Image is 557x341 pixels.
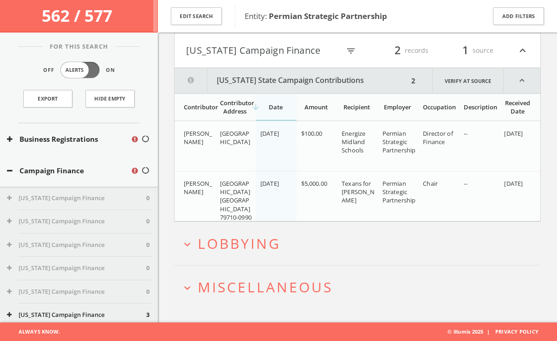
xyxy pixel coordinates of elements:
[146,240,149,250] span: 0
[390,42,405,58] span: 2
[495,328,538,335] a: Privacy Policy
[198,234,281,253] span: Lobbying
[447,322,550,341] span: © illumis 2025
[260,179,279,188] span: [DATE]
[346,46,356,56] i: filter_list
[260,129,279,138] span: [DATE]
[7,194,146,203] button: [US_STATE] Campaign Finance
[186,43,340,58] button: [US_STATE] Campaign Finance
[342,129,365,154] span: Energize Midland Schools
[175,68,408,93] button: [US_STATE] State Campaign Contributions
[7,264,146,273] button: [US_STATE] Campaign Finance
[504,179,523,188] span: [DATE]
[7,134,130,145] button: Business Registrations
[408,68,418,93] div: 2
[175,121,540,221] div: grid
[181,238,194,251] i: expand_more
[198,278,333,297] span: Miscellaneous
[181,279,541,295] button: expand_moreMiscellaneous
[432,68,504,93] a: Verify at source
[382,179,415,204] span: Permian Strategic Partnership
[23,90,72,107] a: Export
[260,103,291,111] div: Date
[251,102,260,112] i: arrow_downward
[85,90,135,107] button: Hide Empty
[493,7,544,25] button: Add Filters
[42,5,116,26] span: 562 / 577
[220,129,250,146] span: [GEOGRAPHIC_DATA]
[373,43,428,58] div: records
[220,99,251,115] div: Contributor Address
[423,129,453,146] span: Director of Finance
[423,103,453,111] div: Occupation
[504,68,540,93] i: expand_less
[7,287,146,297] button: [US_STATE] Campaign Finance
[7,165,130,176] button: Campaign Finance
[382,129,415,154] span: Permian Strategic Partnership
[146,310,149,320] span: 3
[181,236,541,251] button: expand_moreLobbying
[7,322,60,341] span: Always Know.
[301,179,327,188] span: $5,000.00
[146,287,149,297] span: 0
[146,194,149,203] span: 0
[7,217,146,226] button: [US_STATE] Campaign Finance
[43,42,115,51] span: For This Search
[171,7,222,25] button: Edit Search
[464,129,467,138] span: --
[245,11,387,21] span: Entity:
[458,42,473,58] span: 1
[438,43,493,58] div: source
[146,264,149,273] span: 0
[7,240,146,250] button: [US_STATE] Campaign Finance
[301,103,332,111] div: Amount
[43,66,54,74] span: Off
[184,129,212,146] span: [PERSON_NAME]
[423,179,438,188] span: Chair
[181,282,194,294] i: expand_more
[106,66,115,74] span: On
[220,179,252,221] span: [GEOGRAPHIC_DATA] [GEOGRAPHIC_DATA] 79710-0990
[342,179,375,204] span: Texans for [PERSON_NAME]
[146,217,149,226] span: 0
[517,43,529,58] i: expand_less
[184,179,212,196] span: [PERSON_NAME]
[483,328,493,335] span: |
[269,11,387,21] b: Permian Strategic Partnership
[7,310,146,320] button: [US_STATE] Campaign Finance
[504,99,531,115] div: Received Date
[342,103,372,111] div: Recipient
[464,179,467,188] span: --
[504,129,523,138] span: [DATE]
[301,129,323,138] span: $100.00
[382,103,413,111] div: Employer
[184,103,210,111] div: Contributor
[464,103,494,111] div: Description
